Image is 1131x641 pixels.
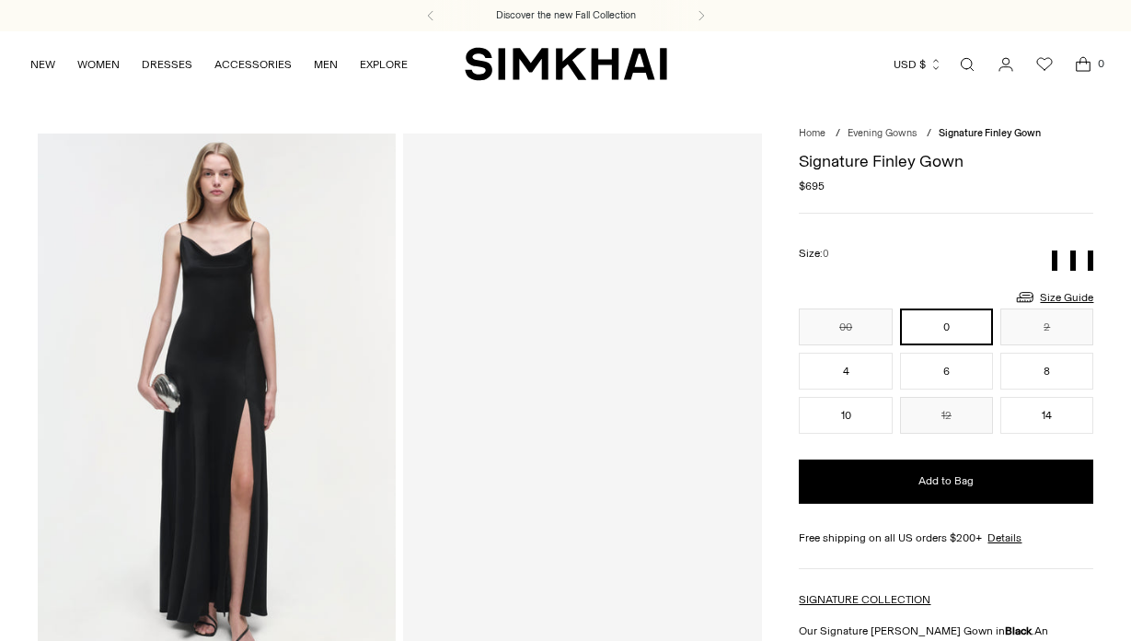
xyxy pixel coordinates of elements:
[1000,353,1093,390] button: 8
[799,460,1093,504] button: Add to Bag
[836,126,840,142] div: /
[900,353,993,390] button: 6
[799,245,829,262] label: Size:
[77,44,120,85] a: WOMEN
[799,624,1005,637] span: Our Signature [PERSON_NAME] Gown in
[1065,46,1102,83] a: Open cart modal
[949,46,986,83] a: Open search modal
[30,44,55,85] a: NEW
[799,178,825,194] span: $695
[1092,55,1109,72] span: 0
[939,127,1041,139] span: Signature Finley Gown
[1000,309,1093,345] button: 2
[1000,397,1093,434] button: 14
[799,126,1093,142] nav: breadcrumbs
[799,127,825,139] a: Home
[465,46,667,82] a: SIMKHAI
[799,353,892,390] button: 4
[918,473,974,489] span: Add to Bag
[496,8,636,23] a: Discover the new Fall Collection
[900,397,993,434] button: 12
[799,153,1093,169] h1: Signature Finley Gown
[900,309,993,345] button: 0
[142,44,192,85] a: DRESSES
[360,44,408,85] a: EXPLORE
[1014,286,1093,309] a: Size Guide
[1026,46,1063,83] a: Wishlist
[894,44,942,85] button: USD $
[799,530,1093,546] div: Free shipping on all US orders $200+
[927,126,931,142] div: /
[314,44,338,85] a: MEN
[799,397,892,434] button: 10
[987,530,1021,546] a: Details
[987,46,1024,83] a: Go to the account page
[823,248,829,260] span: 0
[1005,624,1032,637] strong: Black
[799,593,930,606] a: SIGNATURE COLLECTION
[848,127,917,139] a: Evening Gowns
[1032,624,1034,637] span: .
[214,44,292,85] a: ACCESSORIES
[799,309,892,345] button: 00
